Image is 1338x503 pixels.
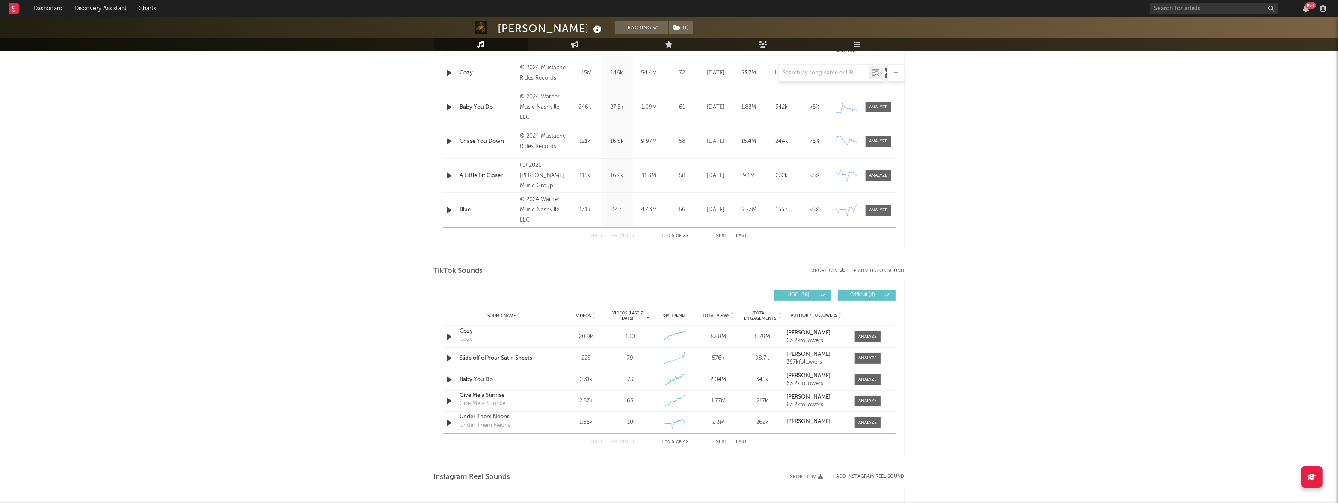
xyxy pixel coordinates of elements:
[571,172,599,180] div: 115k
[627,397,633,405] div: 65
[591,234,603,238] button: First
[786,330,831,336] strong: [PERSON_NAME]
[786,394,846,400] a: [PERSON_NAME]
[567,333,606,341] div: 20.9k
[735,137,763,146] div: 15.4M
[626,333,635,341] div: 100
[460,413,549,421] a: Under Them Neons
[603,103,631,112] div: 27.5k
[668,103,697,112] div: 61
[571,206,599,214] div: 131k
[779,70,869,77] input: Search by song name or URL
[460,335,473,344] div: Cozy
[801,137,829,146] div: <5%
[1303,5,1309,12] button: 99+
[698,397,738,405] div: 1.77M
[460,206,516,214] a: Blue
[676,440,682,444] span: of
[838,290,896,301] button: Official(4)
[786,419,846,425] a: [PERSON_NAME]
[567,354,606,363] div: 228
[610,311,645,321] span: Videos (last 7 days)
[591,440,603,444] button: First
[843,293,883,298] span: Official ( 4 )
[488,313,516,318] span: Sound Name
[786,373,831,379] strong: [PERSON_NAME]
[498,21,604,36] div: [PERSON_NAME]
[520,131,567,152] div: © 2024 Mustache Rides Records
[698,354,738,363] div: 576k
[742,333,782,341] div: 5.79M
[786,419,831,424] strong: [PERSON_NAME]
[735,103,763,112] div: 1.83M
[716,440,728,444] button: Next
[615,21,668,34] button: Tracking
[460,399,506,408] div: Give Me a Sunrise
[460,172,516,180] a: A Little Bit Closer
[801,172,829,180] div: <5%
[786,394,831,400] strong: [PERSON_NAME]
[736,440,748,444] button: Last
[774,290,831,301] button: UGC(38)
[460,376,549,384] a: Baby You Do
[742,397,782,405] div: 217k
[786,359,846,365] div: 367k followers
[702,172,730,180] div: [DATE]
[460,391,549,400] a: Give Me a Sunrise
[520,92,567,123] div: © 2024 Warner Music Nashville LLC
[716,234,728,238] button: Next
[801,206,829,214] div: <5%
[652,231,699,241] div: 1 5 28
[786,352,831,357] strong: [PERSON_NAME]
[567,418,606,427] div: 1.65k
[845,269,905,273] button: + Add TikTok Sound
[654,312,694,319] div: 6M Trend
[668,137,697,146] div: 58
[832,474,905,479] button: + Add Instagram Reel Sound
[627,354,633,363] div: 79
[665,234,670,238] span: to
[698,376,738,384] div: 2.04M
[823,474,905,479] div: + Add Instagram Reel Sound
[460,103,516,112] a: Baby You Do
[635,103,663,112] div: 1.09M
[698,418,738,427] div: 2.3M
[635,172,663,180] div: 11.3M
[612,234,635,238] button: Previous
[768,103,796,112] div: 342k
[742,311,777,321] span: Total Engagements
[627,418,633,427] div: 10
[460,327,549,336] a: Cozy
[791,313,837,318] span: Author / Followers
[652,437,699,447] div: 1 5 42
[702,313,729,318] span: Total Views
[788,474,823,479] button: Export CSV
[1305,2,1316,9] div: 99 +
[571,103,599,112] div: 246k
[702,137,730,146] div: [DATE]
[567,397,606,405] div: 2.57k
[520,63,567,83] div: © 2024 Mustache Rides Records
[786,381,846,387] div: 63.2k followers
[736,234,748,238] button: Last
[603,137,631,146] div: 16.8k
[603,206,631,214] div: 14k
[627,376,633,384] div: 73
[668,172,697,180] div: 58
[612,440,635,444] button: Previous
[768,137,796,146] div: 244k
[786,330,846,336] a: [PERSON_NAME]
[460,354,549,363] a: Slide off of Your Satin Sheets
[702,206,730,214] div: [DATE]
[460,421,511,430] div: Under Them Neons
[635,137,663,146] div: 9.97M
[810,268,845,273] button: Export CSV
[742,376,782,384] div: 345k
[434,472,510,482] span: Instagram Reel Sounds
[801,103,829,112] div: <5%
